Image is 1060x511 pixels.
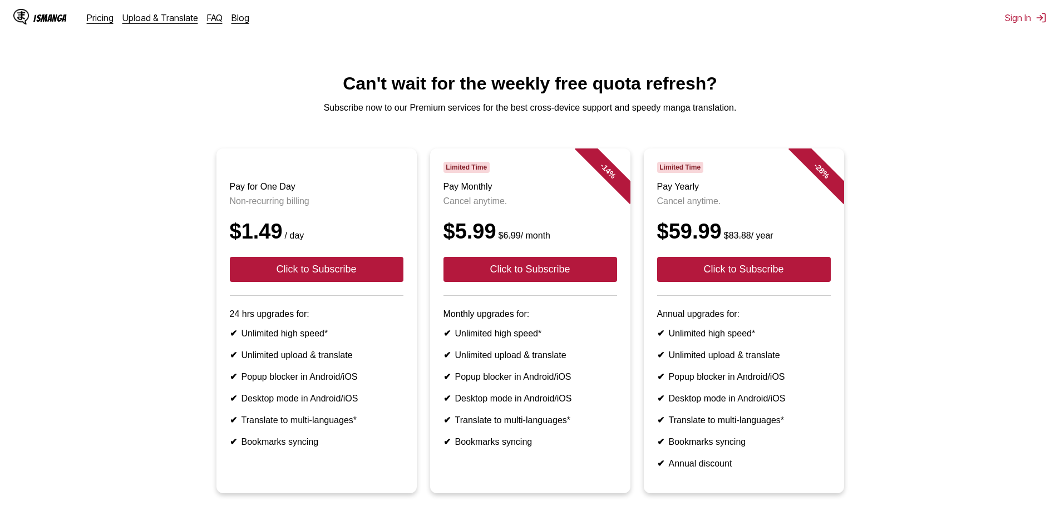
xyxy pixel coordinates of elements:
[443,436,617,447] li: Bookmarks syncing
[9,73,1051,94] h1: Can't wait for the weekly free quota refresh?
[87,12,114,23] a: Pricing
[788,137,855,204] div: - 28 %
[443,372,451,381] b: ✔
[230,350,237,360] b: ✔
[657,182,831,192] h3: Pay Yearly
[574,137,641,204] div: - 14 %
[657,350,664,360] b: ✔
[443,257,617,282] button: Click to Subscribe
[230,371,403,382] li: Popup blocker in Android/iOS
[443,220,617,244] div: $5.99
[230,415,237,425] b: ✔
[657,415,831,425] li: Translate to multi-languages*
[657,162,703,173] span: Limited Time
[230,415,403,425] li: Translate to multi-languages*
[283,231,304,240] small: / day
[443,182,617,192] h3: Pay Monthly
[443,309,617,319] p: Monthly upgrades for:
[443,393,617,404] li: Desktop mode in Android/iOS
[230,328,403,339] li: Unlimited high speed*
[230,196,403,206] p: Non-recurring billing
[443,415,451,425] b: ✔
[657,415,664,425] b: ✔
[443,437,451,446] b: ✔
[443,328,617,339] li: Unlimited high speed*
[33,13,67,23] div: IsManga
[657,436,831,447] li: Bookmarks syncing
[443,415,617,425] li: Translate to multi-languages*
[230,437,237,446] b: ✔
[230,309,403,319] p: 24 hrs upgrades for:
[207,12,223,23] a: FAQ
[9,103,1051,113] p: Subscribe now to our Premium services for the best cross-device support and speedy manga translat...
[657,394,664,403] b: ✔
[657,371,831,382] li: Popup blocker in Android/iOS
[657,437,664,446] b: ✔
[443,329,451,338] b: ✔
[657,257,831,282] button: Click to Subscribe
[230,329,237,338] b: ✔
[230,372,237,381] b: ✔
[657,372,664,381] b: ✔
[443,350,451,360] b: ✔
[657,329,664,338] b: ✔
[657,220,831,244] div: $59.99
[230,350,403,360] li: Unlimited upload & translate
[230,220,403,244] div: $1.49
[230,393,403,404] li: Desktop mode in Android/iOS
[724,231,751,240] s: $83.88
[496,231,550,240] small: / month
[499,231,521,240] s: $6.99
[657,393,831,404] li: Desktop mode in Android/iOS
[1005,12,1047,23] button: Sign In
[443,394,451,403] b: ✔
[230,436,403,447] li: Bookmarks syncing
[722,231,773,240] small: / year
[443,371,617,382] li: Popup blocker in Android/iOS
[13,9,87,27] a: IsManga LogoIsManga
[443,162,490,173] span: Limited Time
[230,394,237,403] b: ✔
[443,350,617,360] li: Unlimited upload & translate
[657,459,664,468] b: ✔
[657,328,831,339] li: Unlimited high speed*
[230,257,403,282] button: Click to Subscribe
[231,12,249,23] a: Blog
[657,196,831,206] p: Cancel anytime.
[657,458,831,469] li: Annual discount
[443,196,617,206] p: Cancel anytime.
[230,182,403,192] h3: Pay for One Day
[1036,12,1047,23] img: Sign out
[657,350,831,360] li: Unlimited upload & translate
[13,9,29,24] img: IsManga Logo
[122,12,198,23] a: Upload & Translate
[657,309,831,319] p: Annual upgrades for:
